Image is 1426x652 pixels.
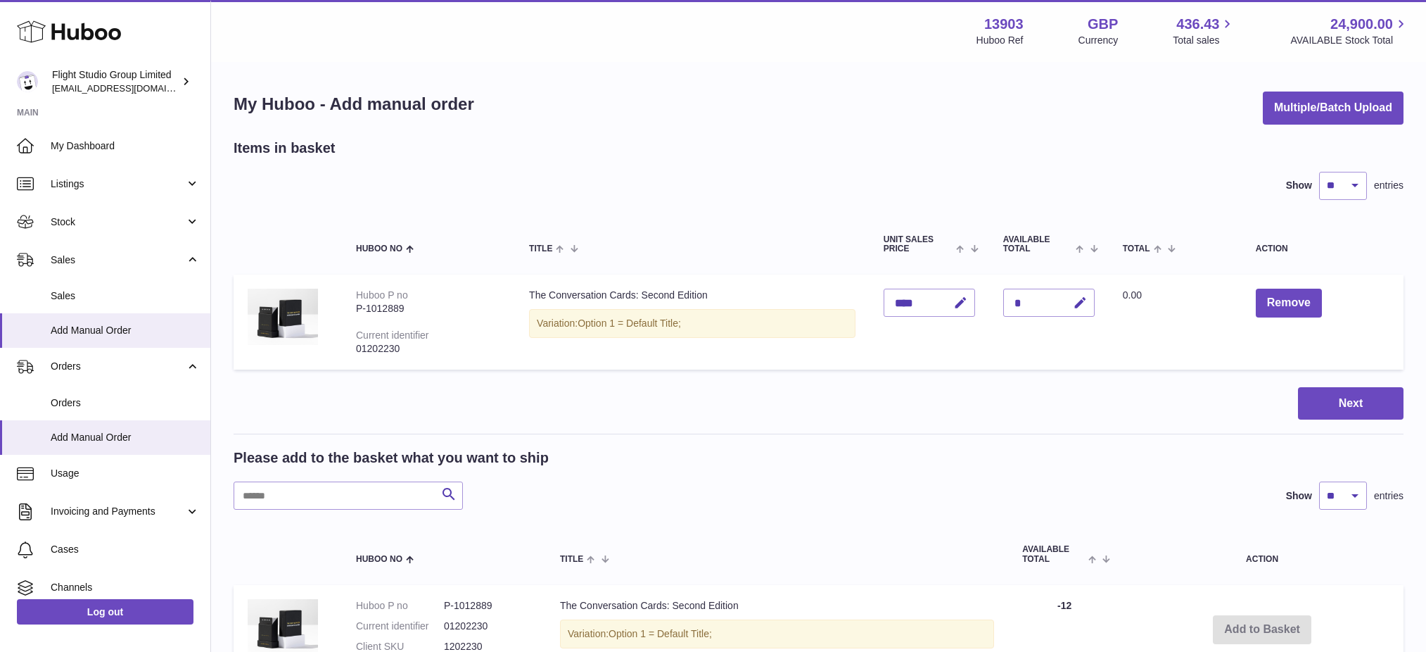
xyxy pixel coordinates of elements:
[52,68,179,95] div: Flight Studio Group Limited
[356,330,429,341] div: Current identifier
[1286,179,1312,192] label: Show
[1173,34,1235,47] span: Total sales
[1256,244,1389,253] div: Action
[1256,289,1322,318] button: Remove
[51,215,185,229] span: Stock
[1286,489,1312,503] label: Show
[1374,179,1403,192] span: entries
[51,543,200,556] span: Cases
[1290,34,1409,47] span: AVAILABLE Stock Total
[1330,15,1393,34] span: 24,900.00
[248,289,318,345] img: The Conversation Cards: Second Edition
[17,599,193,625] a: Log out
[1298,387,1403,420] button: Next
[51,360,185,373] span: Orders
[51,396,200,410] span: Orders
[444,599,532,613] dd: P-1012889
[578,318,681,329] span: Option 1 = Default Title;
[609,628,712,639] span: Option 1 = Default Title;
[1003,235,1073,253] span: AVAILABLE Total
[51,324,200,337] span: Add Manual Order
[356,244,402,253] span: Huboo no
[529,309,855,338] div: Variation:
[51,289,200,303] span: Sales
[1176,15,1219,34] span: 436.43
[234,449,549,468] h2: Please add to the basket what you want to ship
[52,82,207,94] span: [EMAIL_ADDRESS][DOMAIN_NAME]
[884,235,953,253] span: Unit Sales Price
[515,275,870,369] td: The Conversation Cards: Second Edition
[234,139,336,158] h2: Items in basket
[1173,15,1235,47] a: 436.43 Total sales
[529,244,552,253] span: Title
[1374,489,1403,503] span: entries
[234,93,474,115] h1: My Huboo - Add manual order
[17,71,38,92] img: internalAdmin-13903@internal.huboo.com
[51,431,200,444] span: Add Manual Order
[976,34,1024,47] div: Huboo Ref
[356,620,444,633] dt: Current identifier
[356,289,408,301] div: Huboo P no
[1121,531,1403,577] th: Action
[51,253,185,267] span: Sales
[51,581,200,594] span: Channels
[51,139,200,153] span: My Dashboard
[1290,15,1409,47] a: 24,900.00 AVAILABLE Stock Total
[1263,92,1403,125] button: Multiple/Batch Upload
[51,177,185,191] span: Listings
[444,620,532,633] dd: 01202230
[356,555,402,564] span: Huboo no
[356,302,501,315] div: P-1012889
[356,599,444,613] dt: Huboo P no
[1123,289,1142,301] span: 0.00
[51,505,185,518] span: Invoicing and Payments
[51,467,200,480] span: Usage
[1123,244,1150,253] span: Total
[560,620,994,648] div: Variation:
[1022,545,1085,563] span: AVAILABLE Total
[560,555,583,564] span: Title
[1088,15,1118,34] strong: GBP
[1078,34,1119,47] div: Currency
[356,342,501,356] div: 01202230
[984,15,1024,34] strong: 13903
